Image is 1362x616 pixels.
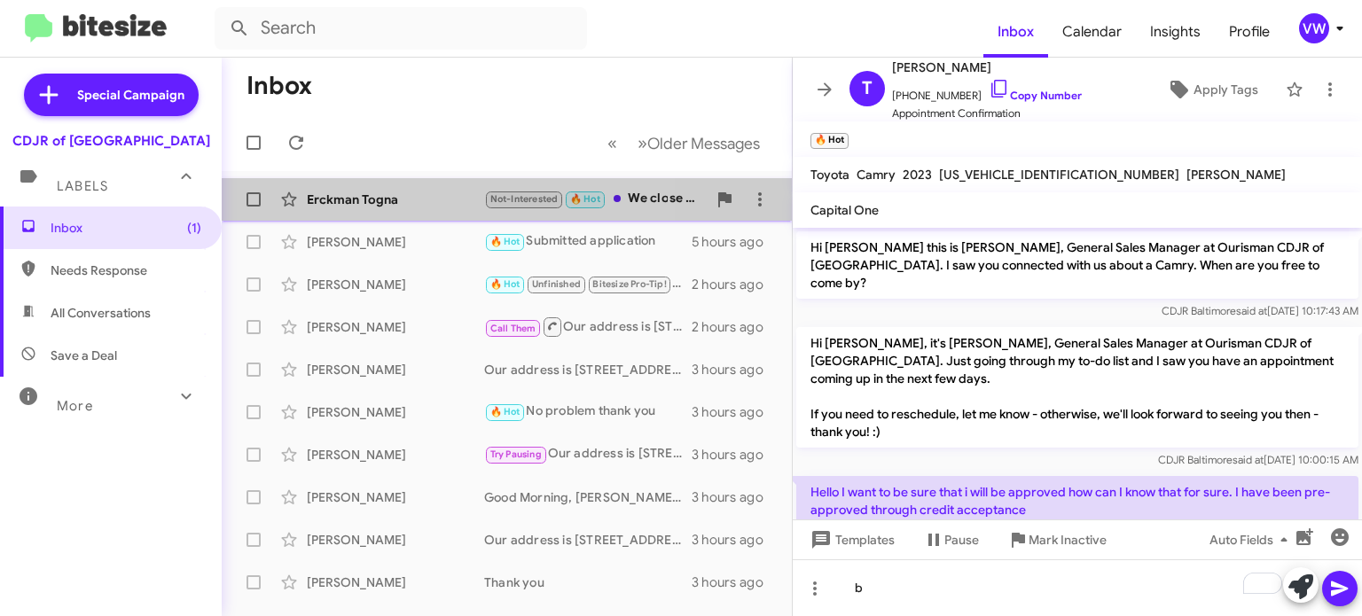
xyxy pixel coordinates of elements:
div: 2 hours ago [692,276,778,293]
button: Mark Inactive [993,524,1121,556]
div: Erckman Togna [307,191,484,208]
span: Pause [944,524,979,556]
div: 3 hours ago [692,361,778,378]
div: vw [1299,13,1329,43]
span: [PERSON_NAME] [892,57,1082,78]
div: [PERSON_NAME] [307,318,484,336]
button: Previous [597,125,628,161]
a: Special Campaign [24,74,199,116]
span: Capital One [810,202,879,218]
span: 🔥 Hot [490,406,521,417]
div: 3 hours ago [692,531,778,549]
div: Our address is [STREET_ADDRESS][US_STATE]. When you get here, don't forget to ask for Dr. V. [484,274,692,294]
span: « [607,132,617,154]
div: Thank you [484,573,692,591]
p: Hello I want to be sure that i will be approved how can I know that for sure. I have been pre-app... [796,476,1358,526]
div: [PERSON_NAME] [307,276,484,293]
span: Toyota [810,167,849,183]
span: Needs Response [51,261,201,279]
div: [PERSON_NAME] [307,361,484,378]
span: 🔥 Hot [570,193,600,205]
a: Insights [1136,6,1215,58]
div: CDJR of [GEOGRAPHIC_DATA] [12,132,210,150]
span: Templates [807,524,895,556]
span: Labels [57,178,108,194]
button: Pause [909,524,993,556]
span: said at [1233,453,1264,466]
div: Submitted application [484,231,692,252]
div: [PERSON_NAME] [307,446,484,464]
button: Apply Tags [1147,74,1277,105]
span: Bitesize Pro-Tip! [592,278,666,290]
span: 🔥 Hot [490,236,521,247]
div: Our address is [STREET_ADDRESS][US_STATE]. Ask for Dr. V when you get here [484,531,692,549]
span: Older Messages [647,134,760,153]
a: Profile [1215,6,1284,58]
nav: Page navigation example [598,125,771,161]
span: CDJR Baltimore [DATE] 10:00:15 AM [1158,453,1358,466]
div: [PERSON_NAME] [307,573,484,591]
div: [PERSON_NAME] [307,488,484,506]
span: said at [1236,304,1267,317]
span: [PHONE_NUMBER] [892,78,1082,105]
div: 5 hours ago [692,233,778,251]
span: CDJR Baltimore [DATE] 10:17:43 AM [1162,304,1358,317]
span: Unfinished [532,278,581,290]
div: Our address is [STREET_ADDRESS][US_STATE] don't forget to ask for Dr V when you get here [484,361,692,378]
div: 3 hours ago [692,403,778,421]
span: Mark Inactive [1029,524,1107,556]
div: 3 hours ago [692,446,778,464]
span: Save a Deal [51,347,117,364]
span: (1) [187,219,201,237]
a: Calendar [1048,6,1136,58]
span: Appointment Confirmation [892,105,1082,122]
span: [PERSON_NAME] [1186,167,1286,183]
span: » [638,132,647,154]
span: More [57,398,93,414]
input: Search [215,7,587,50]
div: To enrich screen reader interactions, please activate Accessibility in Grammarly extension settings [793,559,1362,616]
span: Not-Interested [490,193,559,205]
span: Inbox [51,219,201,237]
span: Camry [857,167,896,183]
button: Templates [793,524,909,556]
span: [US_VEHICLE_IDENTIFICATION_NUMBER] [939,167,1179,183]
a: Copy Number [989,89,1082,102]
p: Hi [PERSON_NAME], it's [PERSON_NAME], General Sales Manager at Ourisman CDJR of [GEOGRAPHIC_DATA]... [796,327,1358,448]
div: Our address is [STREET_ADDRESS][US_STATE]. Thank you, don't forget to ask for Dr. V when you get ... [484,444,692,464]
div: 3 hours ago [692,488,778,506]
div: 2 hours ago [692,318,778,336]
button: Next [627,125,771,161]
span: All Conversations [51,304,151,322]
span: Auto Fields [1209,524,1295,556]
span: 🔥 Hot [490,278,521,290]
span: Special Campaign [77,86,184,104]
small: 🔥 Hot [810,133,849,149]
p: Hi [PERSON_NAME] this is [PERSON_NAME], General Sales Manager at Ourisman CDJR of [GEOGRAPHIC_DAT... [796,231,1358,299]
div: [PERSON_NAME] [307,403,484,421]
span: T [862,74,873,103]
button: vw [1284,13,1342,43]
span: Call Them [490,323,536,334]
div: 3 hours ago [692,573,778,591]
a: Inbox [983,6,1048,58]
span: Apply Tags [1194,74,1258,105]
div: Good Morning, [PERSON_NAME]. Thank you for your inquiry. Are you available to stop by either [DAT... [484,488,692,506]
div: We close [DATE] at 9:00 p.m. We are 9:00 a.m. Until 9:00 p.m. [DATE] through [DATE], [DATE], we a... [484,189,707,209]
div: [PERSON_NAME] [307,233,484,251]
h1: Inbox [247,72,312,100]
div: No problem thank you [484,402,692,422]
span: 2023 [903,167,932,183]
div: Our address is [STREET_ADDRESS][US_STATE]. Don't forget to ask for Dr. V. when you get here [484,316,692,338]
span: Try Pausing [490,448,542,460]
div: [PERSON_NAME] [307,531,484,549]
button: Auto Fields [1195,524,1309,556]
